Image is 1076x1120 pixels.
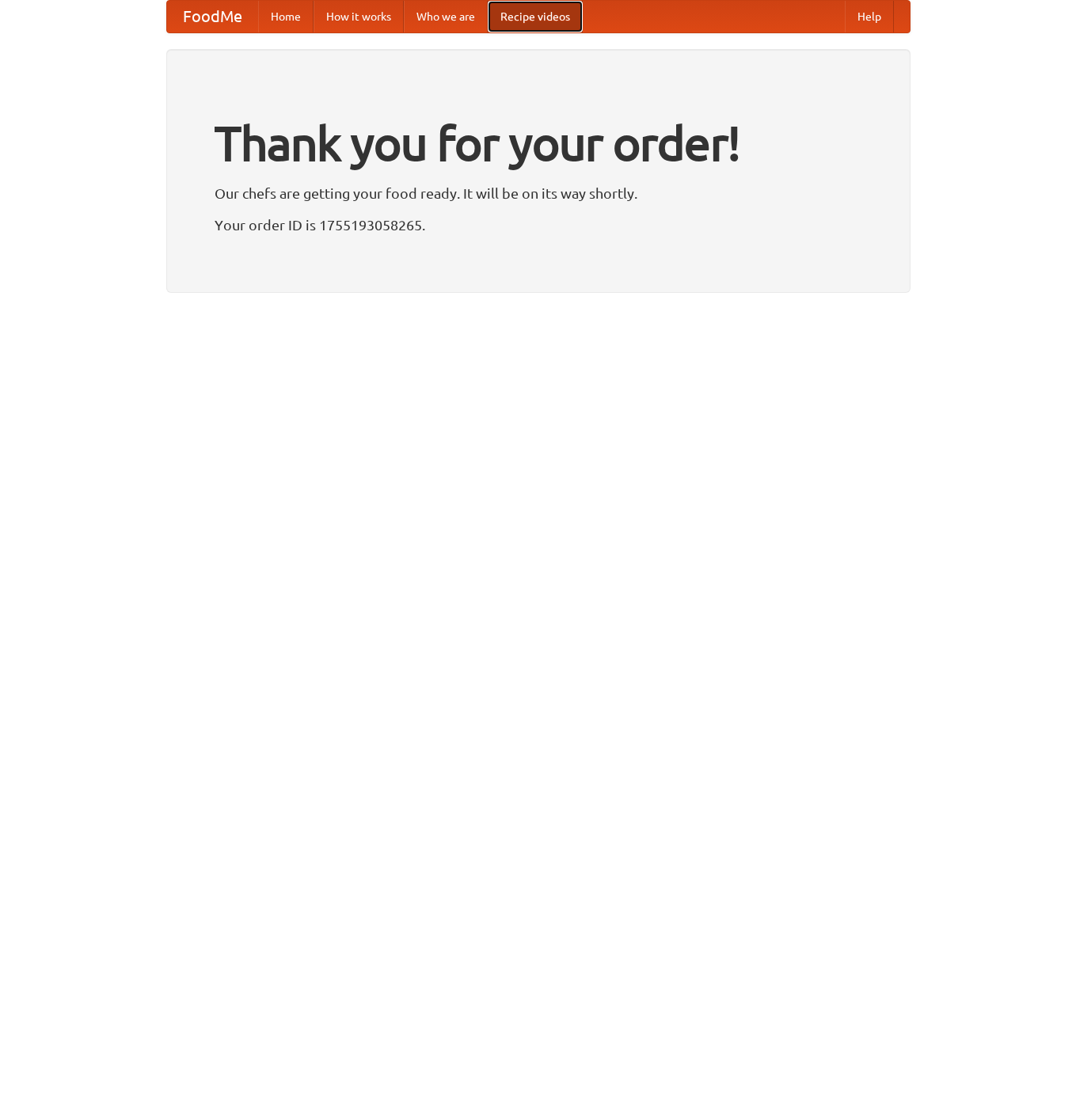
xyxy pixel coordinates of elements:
[845,1,894,32] a: Help
[314,1,404,32] a: How it works
[258,1,314,32] a: Home
[167,1,258,32] a: FoodMe
[215,213,862,237] p: Your order ID is 1755193058265.
[488,1,583,32] a: Recipe videos
[215,105,862,181] h1: Thank you for your order!
[215,181,862,205] p: Our chefs are getting your food ready. It will be on its way shortly.
[404,1,488,32] a: Who we are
